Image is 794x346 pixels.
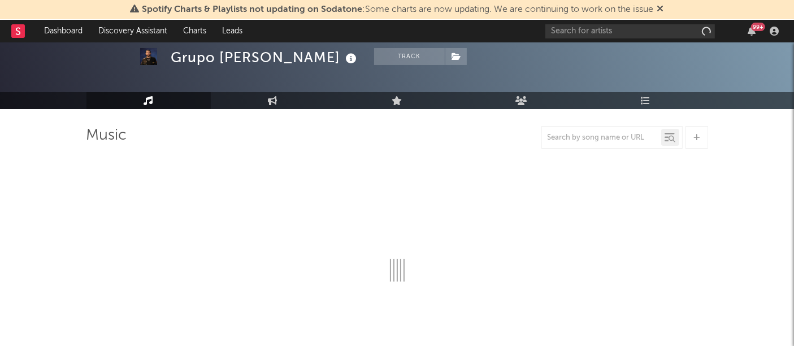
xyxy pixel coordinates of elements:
div: Grupo [PERSON_NAME] [171,48,360,67]
div: 99 + [751,23,765,31]
button: Track [374,48,445,65]
a: Discovery Assistant [90,20,175,42]
span: : Some charts are now updating. We are continuing to work on the issue [142,5,654,14]
button: 99+ [748,27,756,36]
a: Leads [214,20,250,42]
input: Search for artists [545,24,715,38]
input: Search by song name or URL [542,133,661,142]
span: Spotify Charts & Playlists not updating on Sodatone [142,5,363,14]
a: Dashboard [36,20,90,42]
a: Charts [175,20,214,42]
span: Dismiss [657,5,664,14]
